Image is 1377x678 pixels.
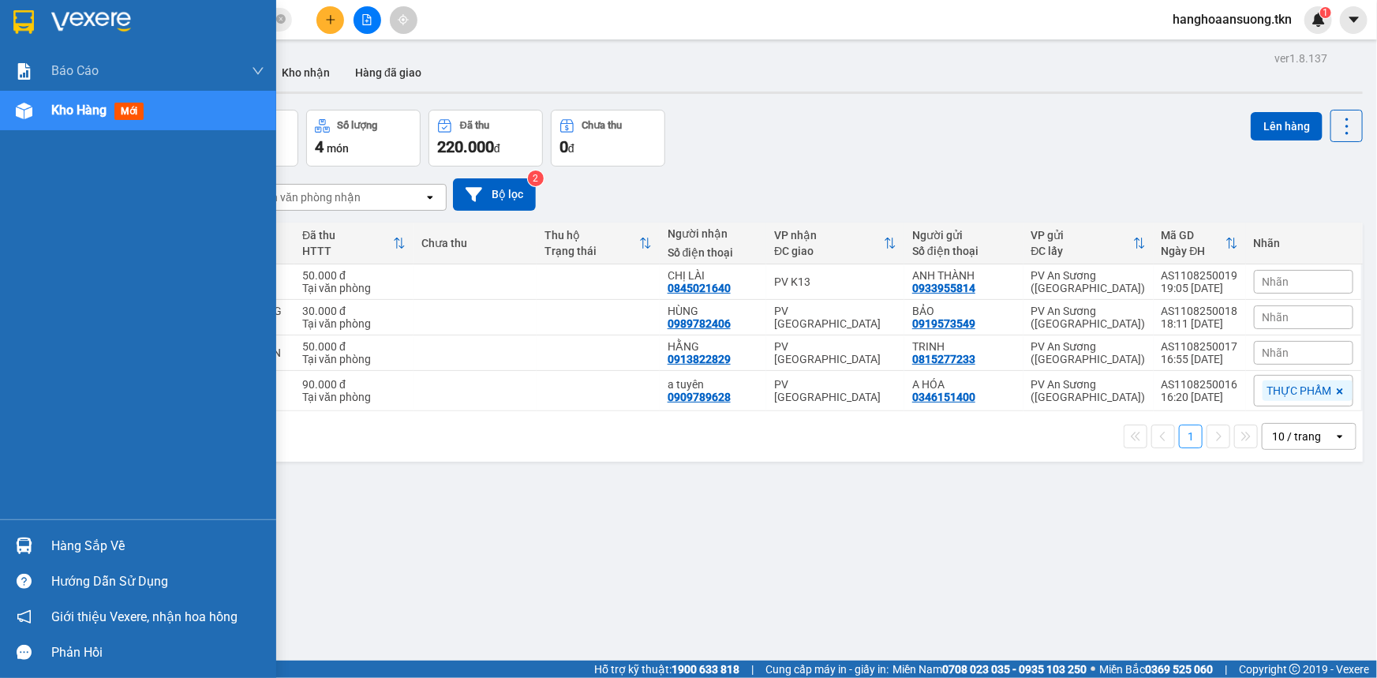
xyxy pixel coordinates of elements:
span: Nhãn [1263,275,1289,288]
strong: 1900 633 818 [672,663,739,676]
span: Miền Nam [892,661,1087,678]
span: Giới thiệu Vexere, nhận hoa hồng [51,607,238,627]
span: món [327,142,349,155]
strong: 0708 023 035 - 0935 103 250 [942,663,1087,676]
div: HÙNG [668,305,758,317]
div: 16:55 [DATE] [1162,353,1238,365]
th: Toggle SortBy [537,223,660,264]
div: VP nhận [774,229,884,242]
img: solution-icon [16,63,32,80]
span: message [17,645,32,660]
div: AS1108250016 [1162,378,1238,391]
span: 220.000 [437,137,494,156]
button: file-add [354,6,381,34]
span: close-circle [276,13,286,28]
div: 0913822829 [668,353,731,365]
span: aim [398,14,409,25]
div: 0815277233 [912,353,975,365]
div: Ngày ĐH [1162,245,1225,257]
span: hanghoaansuong.tkn [1160,9,1304,29]
img: warehouse-icon [16,103,32,119]
div: 19:05 [DATE] [1162,282,1238,294]
div: Trạng thái [544,245,639,257]
span: Cung cấp máy in - giấy in: [765,661,889,678]
div: AS1108250017 [1162,340,1238,353]
div: Số lượng [338,120,378,131]
div: Số điện thoại [912,245,1016,257]
span: 4 [315,137,324,156]
div: 0909789628 [668,391,731,403]
th: Toggle SortBy [1154,223,1246,264]
div: Tại văn phòng [302,353,406,365]
div: PV An Sương ([GEOGRAPHIC_DATA]) [1031,340,1146,365]
div: TRINH [912,340,1016,353]
div: 10 / trang [1272,429,1321,444]
button: Số lượng4món [306,110,421,167]
div: HẰNG [668,340,758,353]
span: plus [325,14,336,25]
div: 90.000 đ [302,378,406,391]
div: Người nhận [668,227,758,240]
div: 0989782406 [668,317,731,330]
span: Nhãn [1263,311,1289,324]
span: close-circle [276,14,286,24]
span: Báo cáo [51,61,99,81]
div: ĐC giao [774,245,884,257]
div: ĐC lấy [1031,245,1133,257]
div: PV [GEOGRAPHIC_DATA] [774,305,896,330]
div: Tại văn phòng [302,282,406,294]
img: logo-vxr [13,10,34,34]
span: Kho hàng [51,103,107,118]
div: PV [GEOGRAPHIC_DATA] [774,378,896,403]
span: Nhãn [1263,346,1289,359]
span: Miền Bắc [1099,661,1213,678]
div: PV An Sương ([GEOGRAPHIC_DATA]) [1031,378,1146,403]
span: | [1225,661,1227,678]
span: ⚪️ [1091,666,1095,672]
img: warehouse-icon [16,538,32,554]
div: Đã thu [302,229,393,242]
div: PV [GEOGRAPHIC_DATA] [774,340,896,365]
div: ANH THÀNH [912,269,1016,282]
div: 18:11 [DATE] [1162,317,1238,330]
span: caret-down [1347,13,1361,27]
span: copyright [1289,664,1300,675]
strong: 0369 525 060 [1145,663,1213,676]
div: Chưa thu [582,120,623,131]
span: down [252,65,264,77]
button: plus [316,6,344,34]
span: notification [17,609,32,624]
div: Tại văn phòng [302,391,406,403]
div: ver 1.8.137 [1274,50,1327,67]
div: Đã thu [460,120,489,131]
sup: 2 [528,170,544,186]
button: Bộ lọc [453,178,536,211]
span: đ [568,142,574,155]
div: Tại văn phòng [302,317,406,330]
span: question-circle [17,574,32,589]
span: mới [114,103,144,120]
button: Kho nhận [269,54,342,92]
div: Chọn văn phòng nhận [252,189,361,205]
div: VP gửi [1031,229,1133,242]
div: HTTT [302,245,393,257]
div: Thu hộ [544,229,639,242]
div: 50.000 đ [302,340,406,353]
div: 0933955814 [912,282,975,294]
img: icon-new-feature [1312,13,1326,27]
span: 0 [559,137,568,156]
button: Lên hàng [1251,112,1323,140]
div: Nhãn [1254,237,1353,249]
button: Chưa thu0đ [551,110,665,167]
div: 0845021640 [668,282,731,294]
div: BẢO [912,305,1016,317]
div: AS1108250019 [1162,269,1238,282]
svg: open [424,191,436,204]
div: 16:20 [DATE] [1162,391,1238,403]
div: 0919573549 [912,317,975,330]
div: Hàng sắp về [51,534,264,558]
th: Toggle SortBy [294,223,413,264]
span: đ [494,142,500,155]
div: Hướng dẫn sử dụng [51,570,264,594]
span: file-add [361,14,372,25]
